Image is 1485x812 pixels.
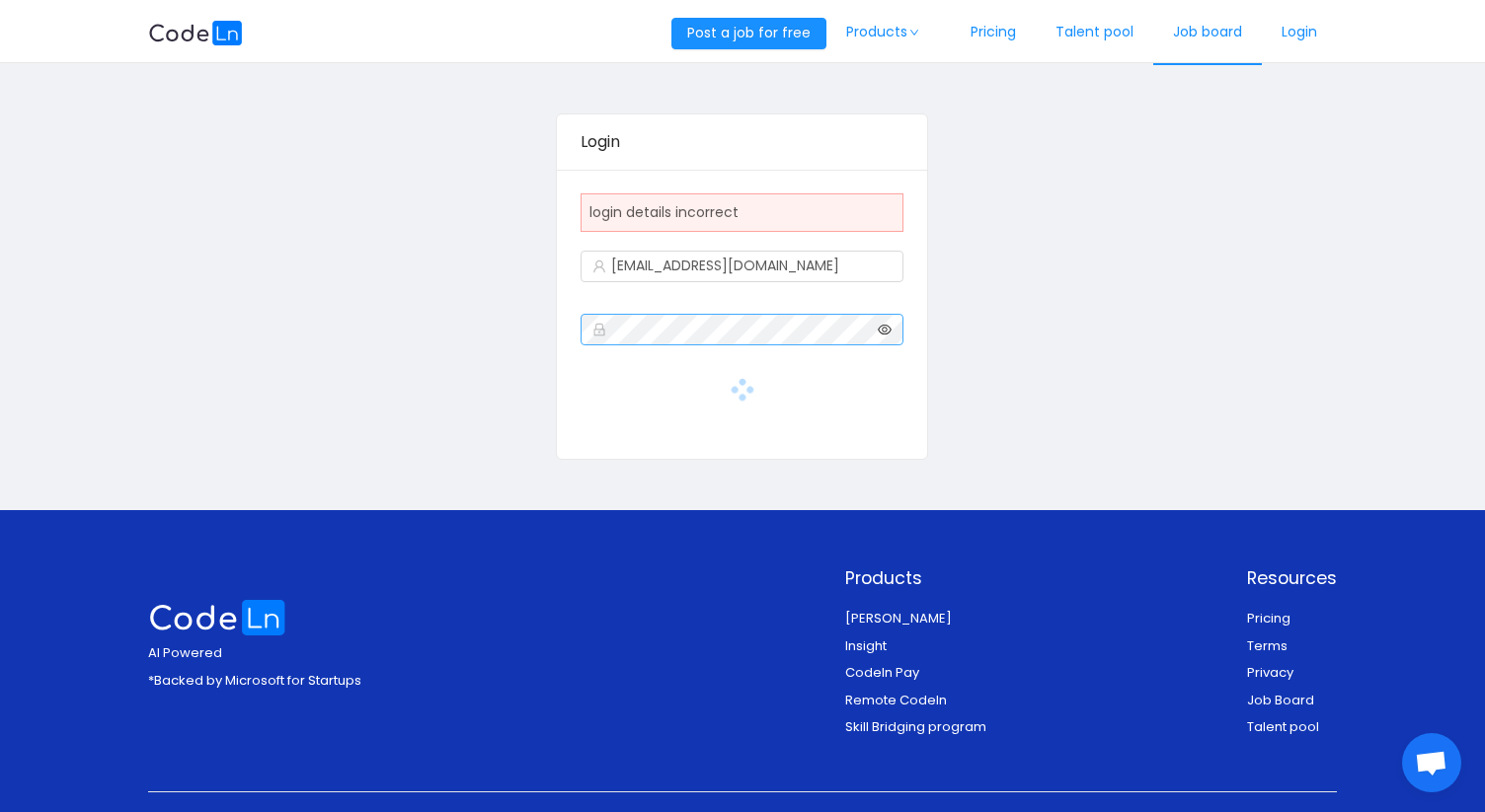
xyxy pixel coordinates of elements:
a: Job Board [1247,691,1314,709]
p: login details incorrect [581,193,903,232]
a: [PERSON_NAME] [845,609,952,627]
i: icon: eye [878,323,892,336]
i: icon: down [908,28,920,37]
a: Post a job for free [671,23,826,42]
a: Codeln Pay [845,663,919,682]
a: Privacy [1247,663,1293,682]
img: logo [148,600,286,636]
div: Open chat [1402,733,1461,792]
span: AI Powered [148,643,222,662]
a: Skill Bridging program [845,717,986,736]
img: logobg.f302741d.svg [148,21,243,45]
a: Remote Codeln [845,691,947,709]
i: icon: user [592,259,606,273]
i: icon: lock [592,323,606,336]
p: Resources [1247,565,1337,591]
a: Insight [845,636,887,655]
button: Post a job for free [671,18,826,49]
p: Products [845,565,986,591]
p: *Backed by Microsoft for Startups [148,671,361,691]
a: Pricing [1247,609,1290,627]
a: Talent pool [1247,717,1319,736]
div: Login [581,114,903,170]
input: Email [581,251,903,282]
a: Terms [1247,636,1288,655]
